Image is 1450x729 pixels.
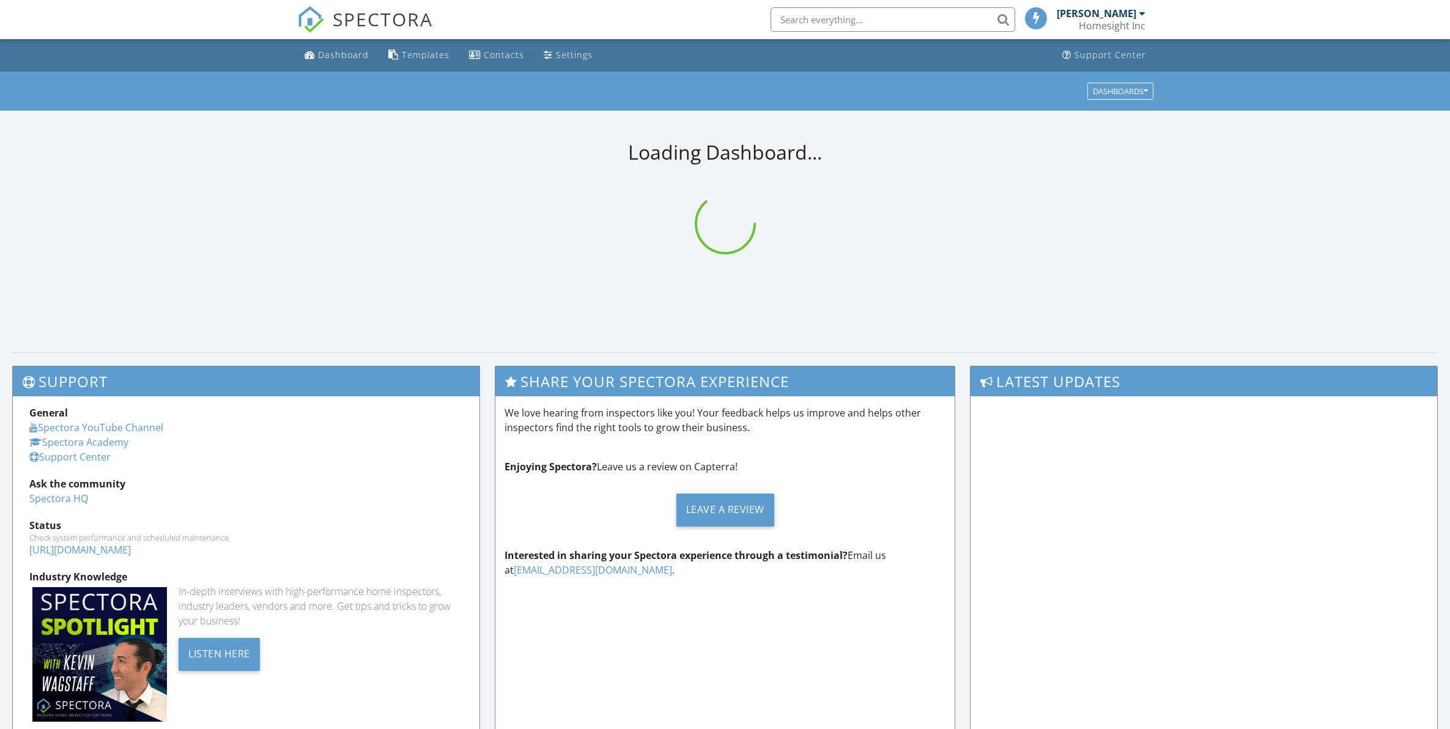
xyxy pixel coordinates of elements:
[505,460,597,473] strong: Enjoying Spectora?
[1087,83,1153,100] button: Dashboards
[771,7,1015,32] input: Search everything...
[179,646,260,660] a: Listen Here
[1057,44,1151,67] a: Support Center
[1093,87,1148,95] div: Dashboards
[505,405,945,435] p: We love hearing from inspectors like you! Your feedback helps us improve and helps other inspecto...
[179,584,463,628] div: In-depth interviews with high-performance home inspectors, industry leaders, vendors and more. Ge...
[29,435,128,449] a: Spectora Academy
[505,484,945,536] a: Leave a Review
[676,494,774,527] div: Leave a Review
[484,49,524,61] div: Contacts
[29,450,111,464] a: Support Center
[32,587,167,722] img: Spectoraspolightmain
[297,6,324,33] img: The Best Home Inspection Software - Spectora
[495,366,955,396] h3: Share Your Spectora Experience
[29,406,68,420] strong: General
[29,518,463,533] div: Status
[318,49,369,61] div: Dashboard
[1057,7,1136,20] div: [PERSON_NAME]
[383,44,454,67] a: Templates
[505,459,945,474] p: Leave us a review on Capterra!
[297,17,433,42] a: SPECTORA
[556,49,593,61] div: Settings
[514,563,672,577] a: [EMAIL_ADDRESS][DOMAIN_NAME]
[29,569,463,584] div: Industry Knowledge
[464,44,529,67] a: Contacts
[333,6,433,32] span: SPECTORA
[971,366,1437,396] h3: Latest Updates
[179,638,260,671] div: Listen Here
[1079,20,1145,32] div: Homesight Inc
[402,49,449,61] div: Templates
[13,366,479,396] h3: Support
[29,492,88,505] a: Spectora HQ
[29,421,163,434] a: Spectora YouTube Channel
[505,548,945,577] p: Email us at .
[300,44,374,67] a: Dashboard
[539,44,597,67] a: Settings
[29,476,463,491] div: Ask the community
[29,533,463,542] div: Check system performance and scheduled maintenance.
[29,543,131,557] a: [URL][DOMAIN_NAME]
[505,549,848,562] strong: Interested in sharing your Spectora experience through a testimonial?
[1075,49,1146,61] div: Support Center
